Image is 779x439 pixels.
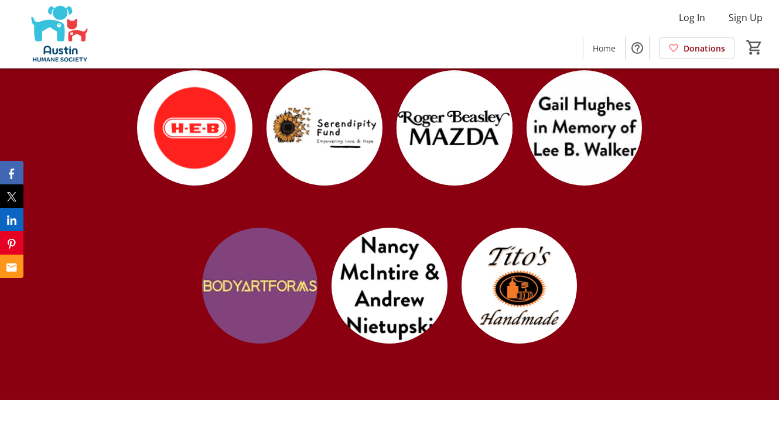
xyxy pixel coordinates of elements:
span: Home [593,42,616,54]
img: logo [137,70,253,186]
span: Donations [684,42,725,54]
img: logo [266,70,382,186]
img: logo [462,228,578,344]
button: Sign Up [719,8,772,27]
img: logo [202,228,318,344]
a: Donations [659,37,734,59]
span: Log In [679,11,705,25]
span: Sign Up [729,11,763,25]
button: Cart [744,37,765,58]
img: logo [527,70,643,186]
a: Home [583,37,625,59]
button: Help [626,36,649,60]
img: logo [397,70,512,186]
button: Log In [669,8,715,27]
img: logo [332,228,447,344]
img: Austin Humane Society's Logo [7,5,111,63]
